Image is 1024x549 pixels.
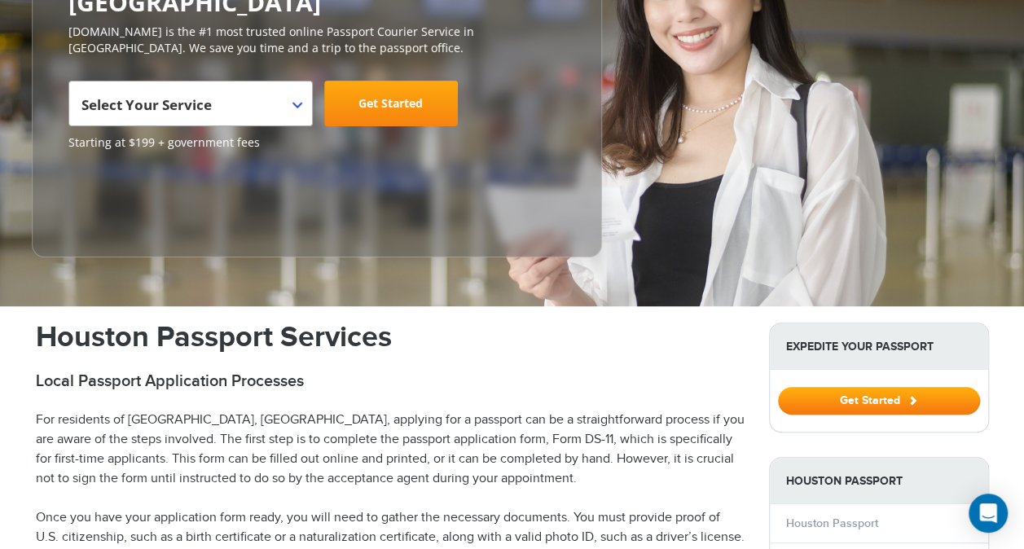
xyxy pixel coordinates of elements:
[68,159,191,240] iframe: Customer reviews powered by Trustpilot
[36,323,745,352] h1: Houston Passport Services
[770,323,988,370] strong: Expedite Your Passport
[68,81,313,126] span: Select Your Service
[81,87,296,133] span: Select Your Service
[324,81,458,126] a: Get Started
[68,134,565,151] span: Starting at $199 + government fees
[770,458,988,504] strong: Houston Passport
[81,95,212,114] span: Select Your Service
[68,24,565,56] p: [DOMAIN_NAME] is the #1 most trusted online Passport Courier Service in [GEOGRAPHIC_DATA]. We sav...
[778,393,980,406] a: Get Started
[786,516,878,530] a: Houston Passport
[969,494,1008,533] div: Open Intercom Messenger
[36,411,745,489] p: For residents of [GEOGRAPHIC_DATA], [GEOGRAPHIC_DATA], applying for a passport can be a straightf...
[778,387,980,415] button: Get Started
[36,371,745,391] h2: Local Passport Application Processes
